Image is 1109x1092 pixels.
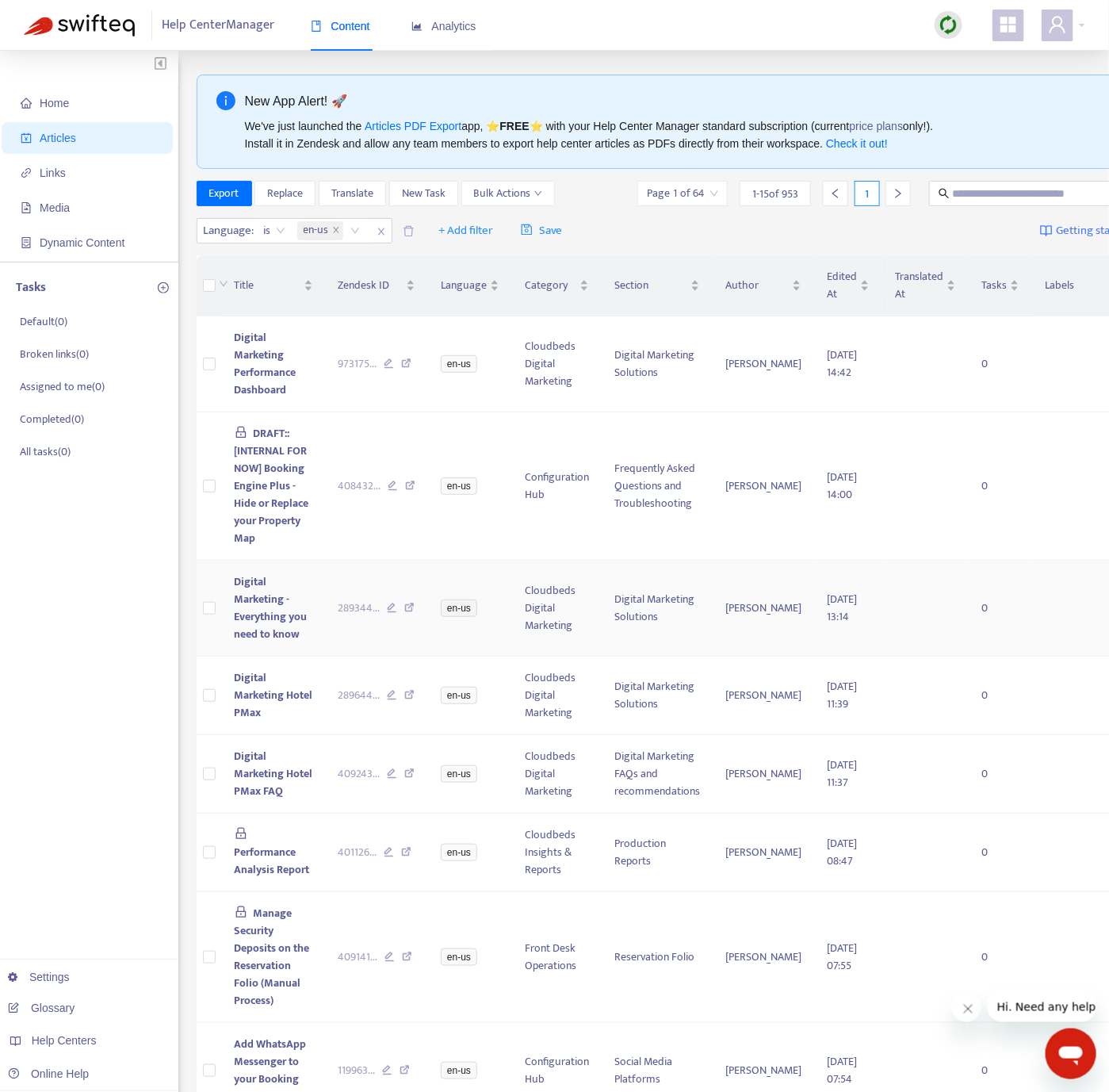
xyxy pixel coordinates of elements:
p: Tasks [16,278,46,297]
span: en-us [441,765,477,783]
span: container [21,237,32,248]
a: Online Help [8,1067,89,1080]
button: saveSave [509,218,575,243]
span: 401126 ... [338,844,377,861]
p: Default ( 0 ) [20,313,67,330]
span: 409141 ... [338,948,378,966]
span: Digital Marketing Performance Dashboard [235,328,296,399]
td: 0 [969,657,1032,735]
span: Export [209,185,239,202]
span: 119963 ... [338,1062,376,1079]
td: Cloudbeds Digital Marketing [512,657,602,735]
th: Edited At [814,255,882,316]
span: Edited At [827,268,857,303]
a: price plans [850,120,904,132]
span: home [21,98,32,109]
span: close [332,226,340,236]
th: Title [222,255,326,316]
iframe: Close message [952,993,982,1023]
iframe: Button to launch messaging window [1046,1029,1096,1079]
span: 289644 ... [338,687,381,704]
td: Front Desk Operations [512,892,602,1023]
span: en-us [441,948,477,966]
td: 0 [969,814,1032,892]
span: 408432 ... [338,477,381,495]
td: [PERSON_NAME] [713,316,814,412]
td: Digital Marketing Solutions [602,657,713,735]
span: 973175 ... [338,355,377,373]
td: Reservation Folio [602,892,713,1023]
span: delete [403,225,415,237]
td: 0 [969,316,1032,412]
a: Articles PDF Export [365,120,461,132]
span: lock [235,827,247,840]
td: Configuration Hub [512,412,602,561]
span: en-us [441,1062,477,1079]
td: 0 [969,735,1032,814]
p: Broken links ( 0 ) [20,346,89,362]
span: Author [725,277,789,294]
span: Title [235,277,300,294]
td: Cloudbeds Digital Marketing [512,561,602,657]
th: Author [713,255,814,316]
td: [PERSON_NAME] [713,892,814,1023]
p: Completed ( 0 ) [20,411,84,427]
iframe: Message from company [988,990,1096,1022]
span: en-us [441,355,477,373]
span: [DATE] 11:39 [827,677,857,713]
span: account-book [21,132,32,144]
span: down [534,190,542,197]
span: [DATE] 14:00 [827,468,857,504]
b: FREE [499,120,529,132]
img: sync.dc5367851b00ba804db3.png [939,15,958,35]
span: [DATE] 07:55 [827,939,857,975]
td: 0 [969,412,1032,561]
span: en-us [441,600,477,617]
span: [DATE] 07:54 [827,1052,857,1088]
th: Section [602,255,713,316]
span: save [521,224,533,236]
span: is [264,219,285,243]
span: file-image [21,202,32,213]
span: Home [40,97,69,109]
span: Category [525,277,576,294]
span: close [371,222,392,241]
span: down [219,279,228,289]
p: All tasks ( 0 ) [20,443,71,460]
button: Bulk Actionsdown [461,181,555,206]
td: Digital Marketing Solutions [602,561,713,657]
img: image-link [1040,224,1053,237]
span: plus-circle [158,282,169,293]
span: user [1048,15,1067,34]
span: Zendesk ID [338,277,403,294]
span: Help Centers [32,1034,97,1047]
span: lock [235,426,247,439]
span: Help Center Manager [163,10,275,40]
span: Digital Marketing - Everything you need to know [235,573,308,643]
th: Zendesk ID [326,255,429,316]
span: lock [235,906,247,918]
td: Frequently Asked Questions and Troubleshooting [602,412,713,561]
span: Language : [197,219,257,243]
span: [DATE] 14:42 [827,346,857,381]
td: Cloudbeds Digital Marketing [512,735,602,814]
th: Translated At [882,255,969,316]
span: [DATE] 08:47 [827,834,857,870]
td: Cloudbeds Insights & Reports [512,814,602,892]
td: [PERSON_NAME] [713,561,814,657]
span: area-chart [411,21,423,32]
span: Manage Security Deposits on the Reservation Folio (Manual Process) [235,904,310,1010]
span: Dynamic Content [40,236,124,249]
td: [PERSON_NAME] [713,657,814,735]
span: New Task [402,185,446,202]
span: Translate [331,185,373,202]
td: [PERSON_NAME] [713,412,814,561]
button: Export [197,181,252,206]
span: left [830,188,841,199]
span: appstore [999,15,1018,34]
button: Replace [254,181,315,206]
span: Content [311,20,370,33]
span: [DATE] 11:37 [827,756,857,791]
span: Translated At [895,268,943,303]
span: Section [614,277,687,294]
